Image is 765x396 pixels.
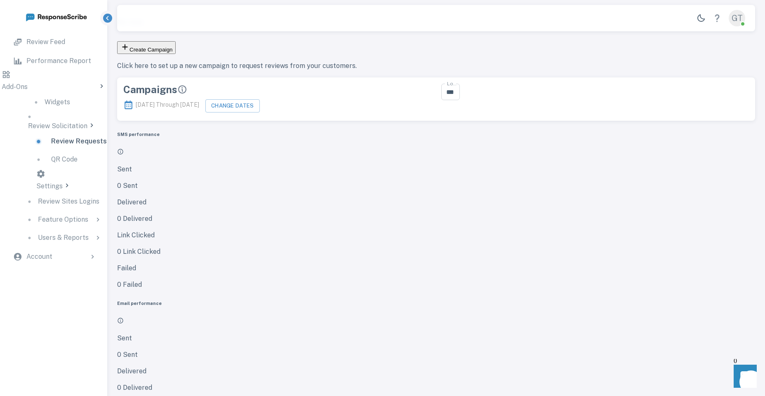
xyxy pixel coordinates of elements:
[51,155,78,164] p: QR Code
[27,150,113,169] a: QR Code
[117,280,755,290] p: 0 Failed
[117,263,755,273] p: Failed
[117,300,755,307] h6: Email performance
[117,181,755,191] p: 0 Sent
[38,215,88,225] p: Feature Options
[36,181,63,192] p: Settings
[18,229,106,247] div: Users & Reports
[26,56,91,66] p: Performance Report
[26,37,65,47] p: Review Feed
[28,121,87,132] p: Review Solicitation
[38,233,89,243] p: Users & Reports
[38,197,99,206] p: Review Sites Logins
[18,192,106,211] a: Review Sites Logins
[117,366,755,376] p: Delivered
[28,111,96,132] div: Review Solicitation
[27,132,113,150] a: Review Requests
[26,252,52,262] p: Account
[117,383,755,393] p: 0 Delivered
[7,52,101,70] a: Performance Report
[7,248,101,266] div: Account
[18,211,106,229] div: Feature Options
[25,12,87,22] img: logo
[51,136,107,146] p: Review Requests
[117,230,755,240] p: Link Clicked
[709,10,725,26] a: Help Center
[2,70,106,93] div: Add-Ons
[117,164,755,174] p: Sent
[117,247,755,257] p: 0 Link Clicked
[45,97,70,107] p: Widgets
[117,350,755,360] p: 0 Sent
[447,80,457,87] label: Locations
[117,333,755,343] p: Sent
[729,10,745,26] div: GT
[2,82,28,93] p: Add-Ons
[25,93,99,111] a: Widgets
[7,33,101,51] a: Review Feed
[117,214,755,224] p: 0 Delivered
[36,169,71,192] div: Settings
[117,197,755,207] p: Delivered
[726,359,761,394] iframe: Front Chat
